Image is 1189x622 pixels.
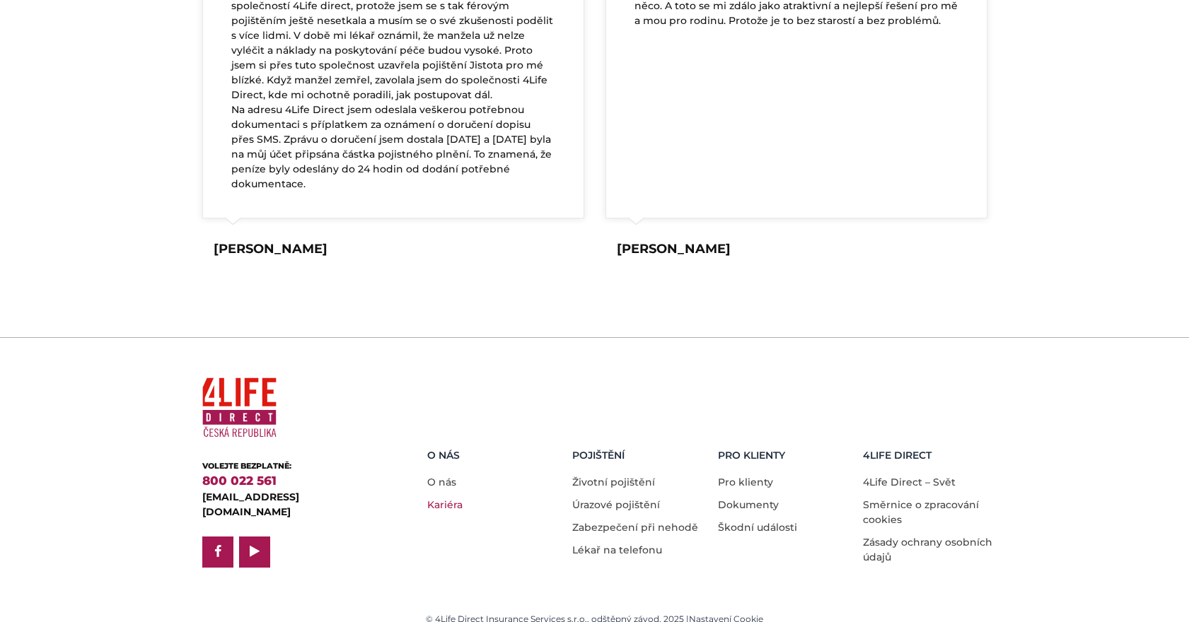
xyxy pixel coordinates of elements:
h5: Pro Klienty [718,450,853,462]
h5: 4LIFE DIRECT [863,450,998,462]
a: Kariéra [427,498,463,511]
a: Lékař na telefonu [572,544,662,556]
a: Směrnice o zpracování cookies [863,498,979,526]
a: Pro klienty [718,476,773,488]
a: Životní pojištění [572,476,655,488]
a: Úrazové pojištění [572,498,660,511]
a: 4Life Direct – Svět [863,476,956,488]
h5: Pojištění [572,450,707,462]
h5: O nás [427,450,562,462]
img: 4Life Direct Česká republika logo [202,372,277,443]
a: Zásady ochrany osobních údajů [863,536,992,563]
a: Škodní události [718,521,797,534]
div: [PERSON_NAME] [214,240,327,259]
a: Zabezpečení při nehodě [572,521,698,534]
a: O nás [427,476,456,488]
a: Dokumenty [718,498,779,511]
a: [EMAIL_ADDRESS][DOMAIN_NAME] [202,491,299,518]
a: 800 022 561 [202,474,277,488]
div: VOLEJTE BEZPLATNĚ: [202,460,383,472]
div: [PERSON_NAME] [617,240,731,259]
